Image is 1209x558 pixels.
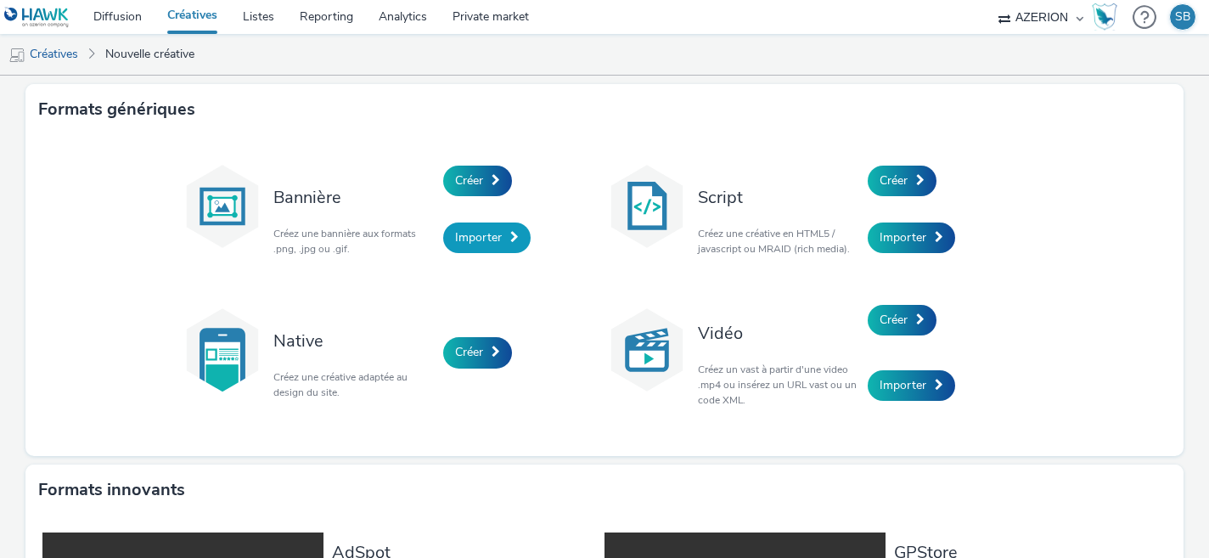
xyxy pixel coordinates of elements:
[868,370,955,401] a: Importer
[604,164,689,249] img: code.svg
[273,226,435,256] p: Créez une bannière aux formats .png, .jpg ou .gif.
[273,186,435,209] h3: Bannière
[1092,3,1117,31] img: Hawk Academy
[698,322,859,345] h3: Vidéo
[443,223,531,253] a: Importer
[455,344,483,360] span: Créer
[180,164,265,249] img: banner.svg
[880,172,908,189] span: Créer
[868,305,936,335] a: Créer
[38,477,185,503] h3: Formats innovants
[880,229,926,245] span: Importer
[38,97,195,122] h3: Formats génériques
[604,307,689,392] img: video.svg
[455,172,483,189] span: Créer
[455,229,502,245] span: Importer
[880,377,926,393] span: Importer
[698,226,859,256] p: Créez une créative en HTML5 / javascript ou MRAID (rich media).
[880,312,908,328] span: Créer
[273,330,435,352] h3: Native
[1175,4,1190,30] div: SB
[1092,3,1124,31] a: Hawk Academy
[443,166,512,196] a: Créer
[180,307,265,392] img: native.svg
[8,47,25,64] img: mobile
[4,7,70,28] img: undefined Logo
[868,223,955,253] a: Importer
[698,186,859,209] h3: Script
[698,362,859,408] p: Créez un vast à partir d'une video .mp4 ou insérez un URL vast ou un code XML.
[443,337,512,368] a: Créer
[97,34,203,75] a: Nouvelle créative
[273,369,435,400] p: Créez une créative adaptée au design du site.
[868,166,936,196] a: Créer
